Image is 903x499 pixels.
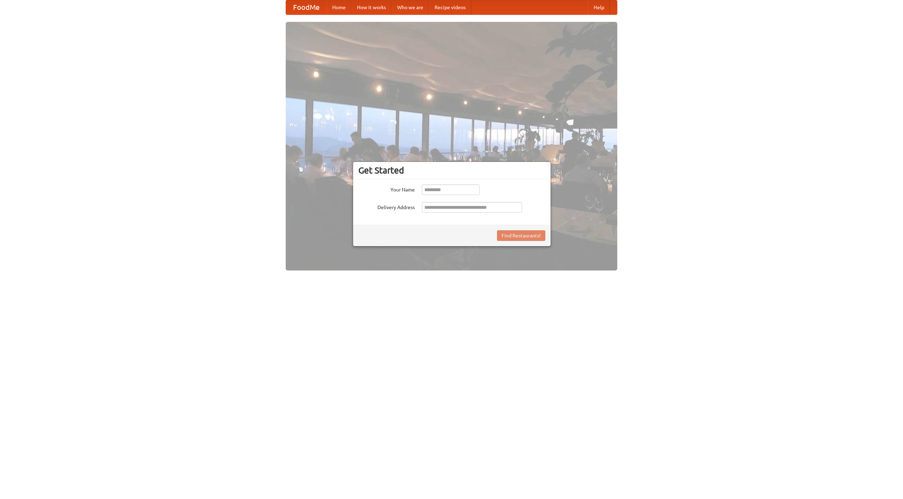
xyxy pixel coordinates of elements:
a: Help [588,0,610,14]
a: Recipe videos [429,0,471,14]
label: Your Name [358,184,415,193]
a: Who we are [392,0,429,14]
label: Delivery Address [358,202,415,211]
a: Home [327,0,351,14]
a: FoodMe [286,0,327,14]
h3: Get Started [358,165,545,176]
button: Find Restaurants! [497,230,545,241]
a: How it works [351,0,392,14]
